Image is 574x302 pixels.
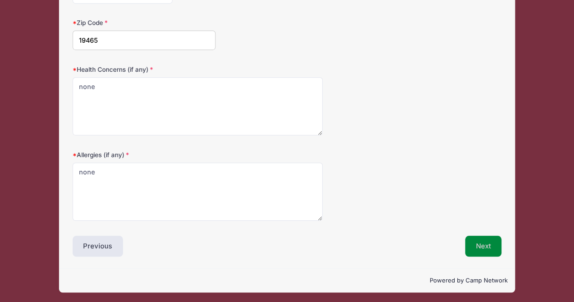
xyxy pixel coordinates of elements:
textarea: none [73,163,323,221]
label: Zip Code [73,18,216,27]
textarea: none [73,77,323,136]
p: Powered by Camp Network [67,276,508,285]
button: Previous [73,236,123,257]
label: Allergies (if any) [73,150,216,159]
input: xxxxx [73,30,216,50]
button: Next [465,236,502,257]
label: Health Concerns (if any) [73,65,216,74]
